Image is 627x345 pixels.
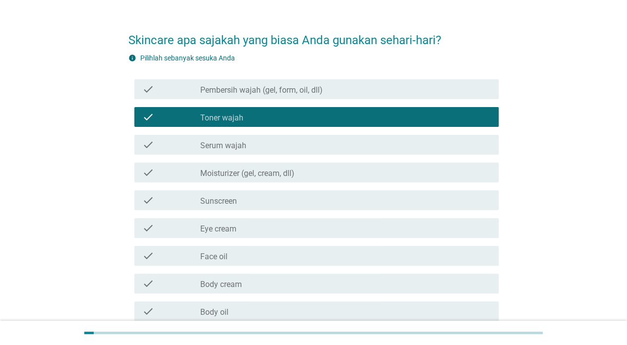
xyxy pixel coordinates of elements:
label: Sunscreen [200,196,237,206]
i: check [142,278,154,289]
label: Toner wajah [200,113,243,123]
label: Body oil [200,307,228,317]
i: check [142,83,154,95]
i: info [128,54,136,62]
label: Serum wajah [200,141,246,151]
i: check [142,111,154,123]
label: Moisturizer (gel, cream, dll) [200,169,294,178]
label: Pilihlah sebanyak sesuka Anda [140,54,235,62]
i: check [142,194,154,206]
i: check [142,305,154,317]
i: check [142,222,154,234]
label: Eye cream [200,224,236,234]
label: Pembersih wajah (gel, form, oil, dll) [200,85,323,95]
i: check [142,139,154,151]
label: Body cream [200,280,242,289]
label: Face oil [200,252,228,262]
h2: Skincare apa sajakah yang biasa Anda gunakan sehari-hari? [128,21,499,49]
i: check [142,250,154,262]
i: check [142,167,154,178]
